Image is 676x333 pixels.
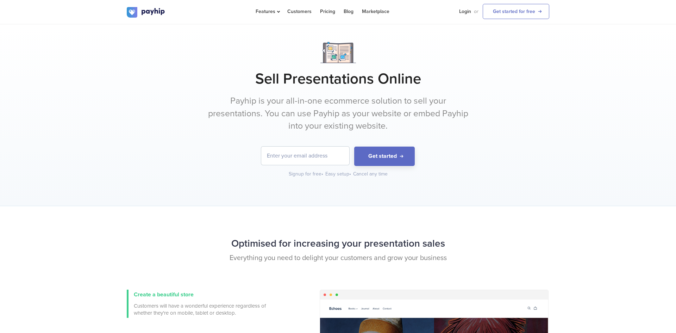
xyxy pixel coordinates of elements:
span: • [321,171,323,177]
a: Get started for free [483,4,549,19]
input: Enter your email address [261,147,349,165]
span: Features [256,8,279,14]
button: Get started [354,147,415,166]
h1: Sell Presentations Online [127,70,549,88]
div: Easy setup [325,171,352,178]
p: Everything you need to delight your customers and grow your business [127,253,549,263]
span: • [349,171,351,177]
a: Create a beautiful store Customers will have a wonderful experience regardless of whether they're... [127,290,268,318]
p: Payhip is your all-in-one ecommerce solution to sell your presentations. You can use Payhip as yo... [206,95,470,132]
img: Notebook.png [320,42,356,63]
div: Signup for free [289,171,324,178]
span: Customers will have a wonderful experience regardless of whether they're on mobile, tablet or des... [134,302,268,316]
span: Create a beautiful store [134,291,194,298]
h2: Optimised for increasing your presentation sales [127,234,549,253]
div: Cancel any time [353,171,388,178]
img: logo.svg [127,7,165,18]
